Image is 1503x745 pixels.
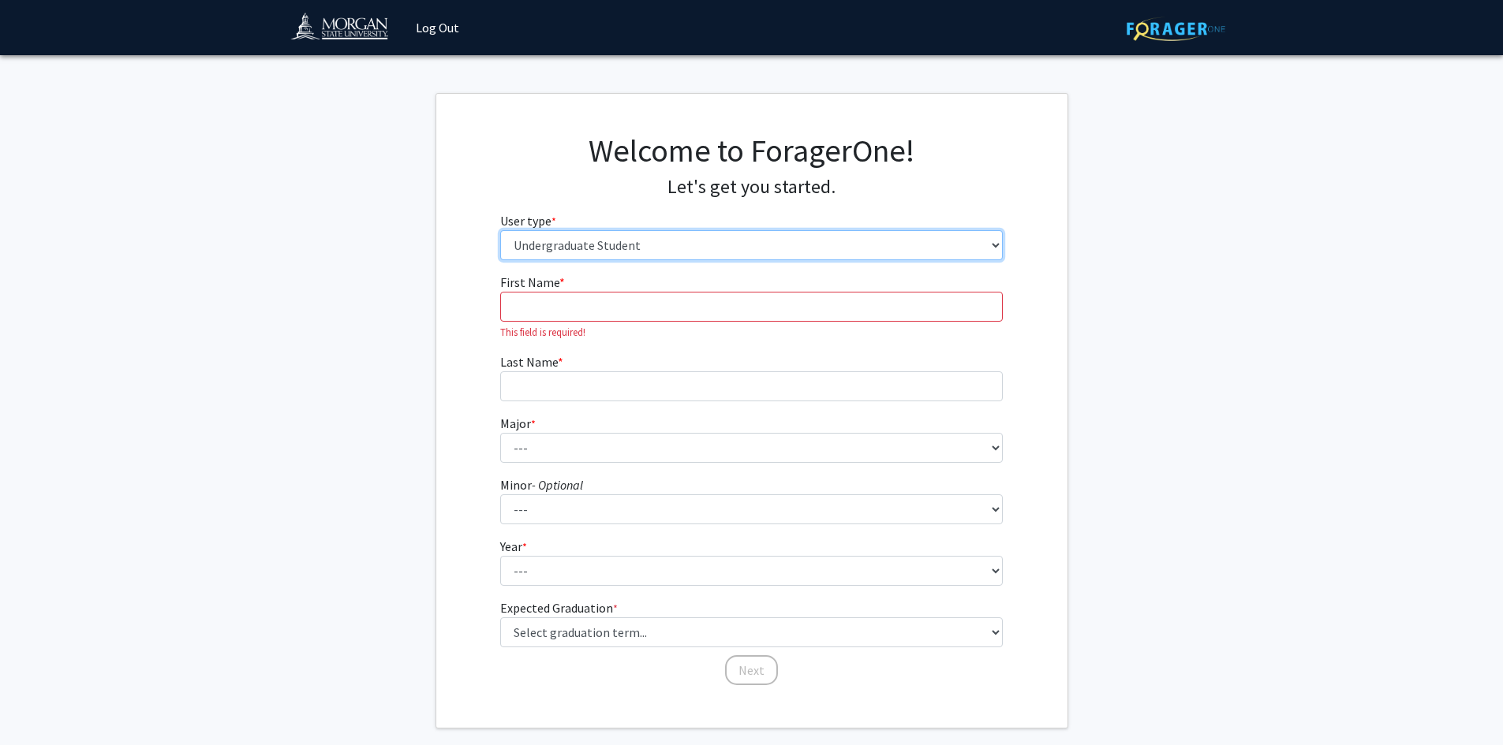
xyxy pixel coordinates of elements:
label: Minor [500,475,583,494]
span: Last Name [500,354,558,370]
span: First Name [500,274,559,290]
button: Next [725,655,778,685]
label: User type [500,211,556,230]
label: Year [500,537,527,556]
h4: Let's get you started. [500,176,1003,199]
img: Morgan State University Logo [290,12,402,47]
img: ForagerOne Logo [1127,17,1225,41]
label: Major [500,414,536,433]
label: Expected Graduation [500,598,618,617]
h1: Welcome to ForagerOne! [500,132,1003,169]
i: - Optional [532,477,583,493]
p: This field is required! [500,325,1003,340]
iframe: Chat [12,674,67,733]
